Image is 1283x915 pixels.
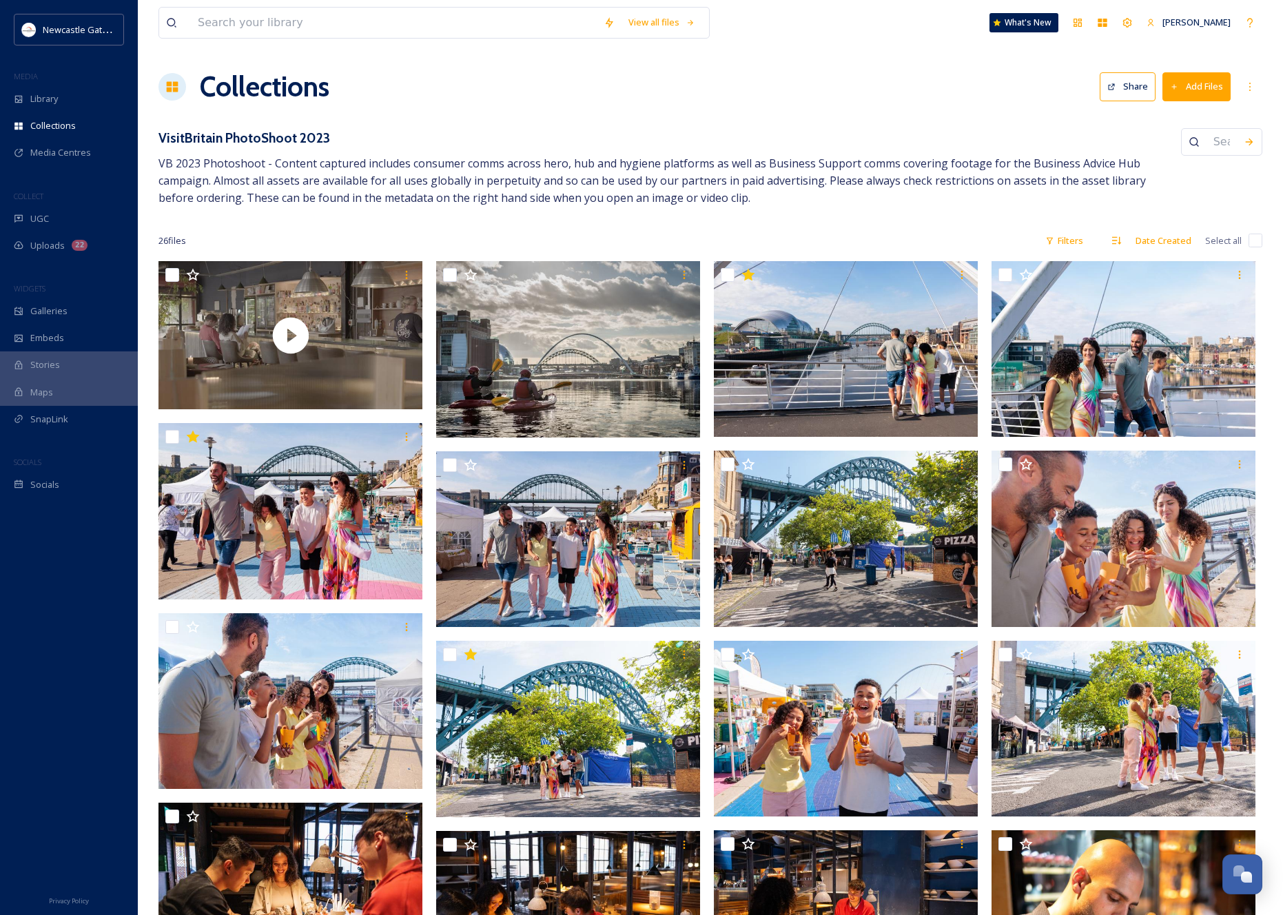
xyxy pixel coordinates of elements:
[200,66,329,107] a: Collections
[992,261,1255,438] img: 1025703-199.jpg
[1038,227,1090,254] div: Filters
[30,386,53,399] span: Maps
[14,283,45,294] span: WIDGETS
[14,191,43,201] span: COLLECT
[158,423,422,599] img: 1025706-199.jpg
[30,478,59,491] span: Socials
[30,239,65,252] span: Uploads
[992,641,1255,817] img: 1025715-199.jpg
[158,156,1146,205] span: VB 2023 Photoshoot - Content captured includes consumer comms across hero, hub and hygiene platfo...
[49,896,89,905] span: Privacy Policy
[1140,9,1238,36] a: [PERSON_NAME]
[1162,16,1231,28] span: [PERSON_NAME]
[714,451,978,627] img: 1025712-199.jpg
[30,305,68,318] span: Galleries
[72,240,88,251] div: 22
[436,261,700,438] img: 602670-199.jpg
[1222,854,1262,894] button: Open Chat
[436,641,700,817] img: 1025714-199.jpg
[30,92,58,105] span: Library
[622,9,702,36] a: View all files
[714,641,978,817] img: 1025713-199.jpg
[1162,72,1231,101] button: Add Files
[989,13,1058,32] a: What's New
[158,234,186,247] span: 26 file s
[30,212,49,225] span: UGC
[191,8,597,38] input: Search your library
[1205,234,1242,247] span: Select all
[14,457,41,467] span: SOCIALS
[158,128,1181,148] h3: VisitBritain PhotoShoot 2023
[14,71,38,81] span: MEDIA
[30,146,91,159] span: Media Centres
[436,451,700,628] img: 1025709-199.jpg
[22,23,36,37] img: DqD9wEUd_400x400.jpg
[49,892,89,908] a: Privacy Policy
[158,261,422,409] img: thumbnail
[30,413,68,426] span: SnapLink
[30,358,60,371] span: Stories
[30,331,64,345] span: Embeds
[1129,227,1198,254] div: Date Created
[30,119,76,132] span: Collections
[992,451,1255,627] img: 1025710-199.jpg
[158,613,422,790] img: 1025711-199.jpg
[43,23,170,36] span: Newcastle Gateshead Initiative
[1100,72,1156,101] button: Share
[1207,127,1237,157] input: Search
[714,261,978,438] img: 1025701-199.jpg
